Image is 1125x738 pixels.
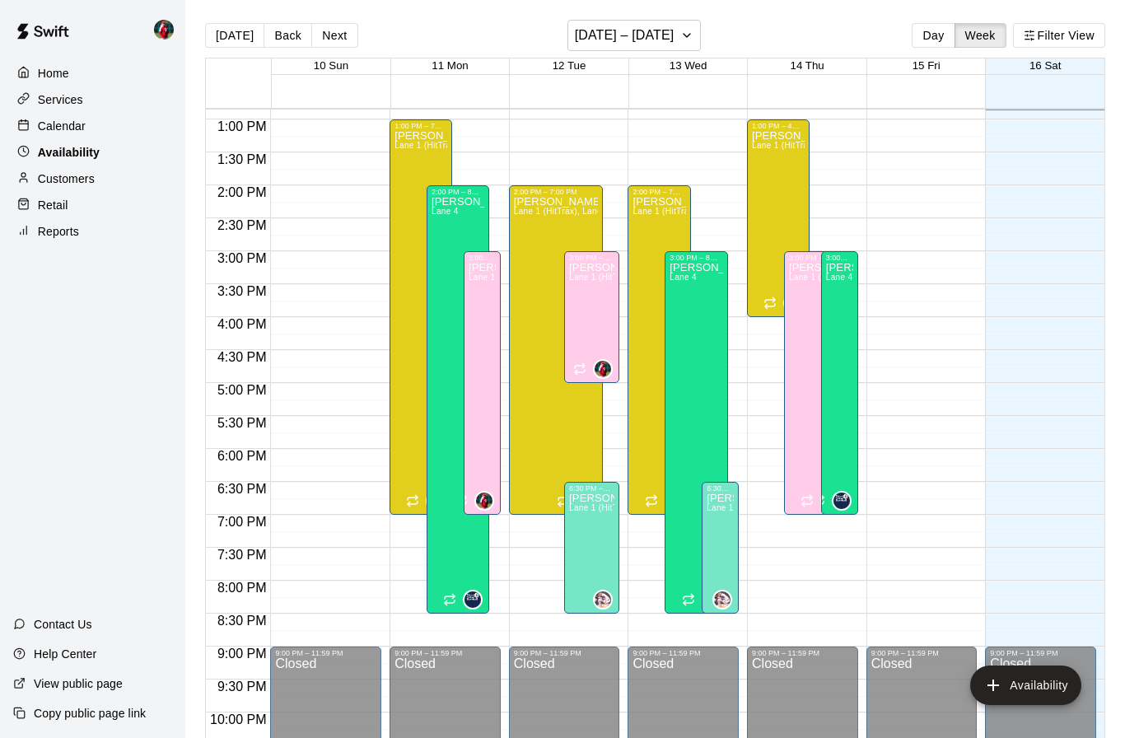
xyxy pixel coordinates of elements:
a: Home [13,61,172,86]
img: Jose Polanco [464,591,481,608]
button: [DATE] [205,23,264,48]
div: 3:00 PM – 8:30 PM [670,254,722,262]
div: Jose Polanco [832,491,852,511]
div: 3:00 PM – 7:00 PM: Available [821,251,858,515]
span: 9:00 PM [213,647,271,661]
p: View public page [34,675,123,692]
div: 2:00 PM – 7:00 PM: Available [509,185,603,515]
span: Lane 1 (HitTrax), Lane 2 (HitTrax), Lane 3 (HitTrax), [GEOGRAPHIC_DATA] 9 (Pitching Area), Area 10 [569,273,1055,283]
img: Jose Polanco [833,493,850,509]
span: 3:30 PM [213,284,271,298]
div: 3:00 PM – 8:30 PM: Available [665,251,727,614]
div: 9:00 PM – 11:59 PM [752,649,853,657]
button: 10 Sun [314,59,348,72]
span: 16 Sat [1029,59,1062,72]
button: Next [311,23,357,48]
div: 3:00 PM – 7:00 PM [789,254,842,262]
div: 6:30 PM – 8:30 PM [707,484,734,493]
p: Copy public page link [34,705,146,722]
span: Recurring availability [682,593,695,606]
span: 5:00 PM [213,383,271,397]
div: 3:00 PM – 7:00 PM [826,254,853,262]
span: 1:30 PM [213,152,271,166]
div: 1:00 PM – 4:00 PM: Available [747,119,810,317]
button: 14 Thu [791,59,824,72]
p: Reports [38,223,79,240]
div: 3:00 PM – 7:00 PM [469,254,496,262]
button: Back [264,23,312,48]
p: Calendar [38,118,86,134]
span: Lane 4 [432,207,459,216]
div: Michael Johnson [712,590,732,610]
span: Recurring availability [801,494,814,507]
img: Kyle Bunn [476,493,492,509]
p: Help Center [34,646,96,662]
div: 9:00 PM – 11:59 PM [990,649,1091,657]
button: 13 Wed [670,59,707,72]
img: Kyle Bunn [595,361,611,377]
span: 3:00 PM [213,251,271,265]
span: 7:30 PM [213,548,271,562]
button: [DATE] – [DATE] [567,20,702,51]
div: 2:00 PM – 7:00 PM [514,188,598,196]
div: 6:30 PM – 8:30 PM: Available [702,482,739,614]
div: 3:00 PM – 7:00 PM: Available [784,251,847,515]
span: Lane 1 (HitTrax), Lane 2 (HitTrax), Lane 3 (HitTrax), [GEOGRAPHIC_DATA] 9 (Pitching Area), Area 10 [514,207,1000,217]
span: Lane 1 (HitTrax), Lane 2 (HitTrax), Lane 3 (HitTrax), Lane 4, Lane 8 [707,503,1062,513]
button: 11 Mon [432,59,468,72]
a: Availability [13,140,172,165]
div: 9:00 PM – 11:59 PM [275,649,376,657]
div: 2:00 PM – 7:00 PM: Available [628,185,690,515]
span: 8:00 PM [213,581,271,595]
a: Reports [13,219,172,244]
button: Day [912,23,955,48]
div: 3:00 PM – 5:00 PM [569,254,614,262]
p: Availability [38,144,100,161]
div: 3:00 PM – 7:00 PM: Available [464,251,501,515]
p: Home [38,65,69,82]
span: Lane 1 (HitTrax), Lane 2 (HitTrax), Lane 3 (HitTrax), [GEOGRAPHIC_DATA] 9 (Pitching Area), Area 10 [469,273,955,283]
div: 2:00 PM – 8:30 PM: Available [427,185,489,614]
span: Recurring availability [443,593,456,606]
span: Lane 1 (HitTrax), Lane 2 (HitTrax), Lane 3 (HitTrax), Lane 4, Lane 8 [569,503,924,513]
a: Retail [13,193,172,217]
div: 9:00 PM – 11:59 PM [871,649,973,657]
img: Kyle Bunn [154,20,174,40]
div: Kyle Bunn [593,359,613,379]
p: Services [38,91,83,108]
a: Customers [13,166,172,191]
span: Recurring availability [573,362,586,376]
div: 1:00 PM – 4:00 PM [752,122,805,130]
div: Jose Polanco [463,590,483,610]
img: Michael Johnson [595,591,611,608]
p: Customers [38,170,95,187]
span: 4:30 PM [213,350,271,364]
h6: [DATE] – [DATE] [575,24,675,47]
span: 1:00 PM [213,119,271,133]
p: Contact Us [34,616,92,633]
span: 9:30 PM [213,680,271,694]
button: 12 Tue [553,59,586,72]
div: 9:00 PM – 11:59 PM [633,649,734,657]
span: 6:00 PM [213,449,271,463]
a: Services [13,87,172,112]
span: 5:30 PM [213,416,271,430]
span: Lane 1 (HitTrax), Lane 2 (HitTrax), Lane 3 (HitTrax), [GEOGRAPHIC_DATA] 9 (Pitching Area), Area 10 [394,141,880,151]
img: Michael Johnson [714,591,731,608]
button: 15 Fri [913,59,941,72]
a: Calendar [13,114,172,138]
span: 4:00 PM [213,317,271,331]
div: 2:00 PM – 7:00 PM [633,188,685,196]
span: 10:00 PM [206,712,270,726]
span: Recurring availability [557,494,570,507]
button: Week [955,23,1006,48]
